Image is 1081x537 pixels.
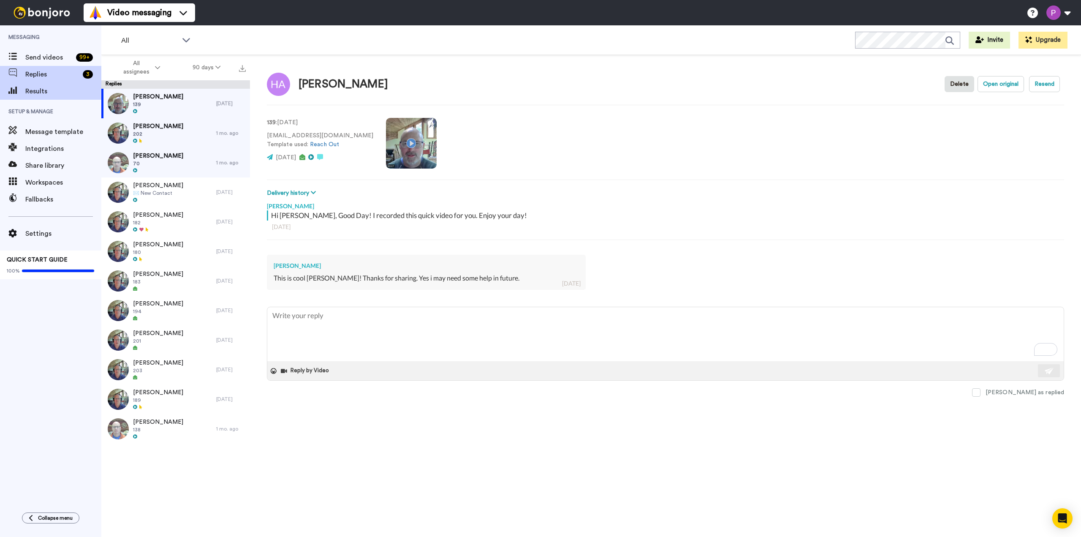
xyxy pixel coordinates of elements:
[133,397,183,403] span: 189
[133,367,183,374] span: 203
[108,270,129,292] img: 508bc732-8d58-4738-9f5b-4127e193d0c2-thumb.jpg
[101,237,250,266] a: [PERSON_NAME]180[DATE]
[1045,368,1054,374] img: send-white.svg
[108,330,129,351] img: 1993bde2-ca29-4a88-99d4-8274114435c4-thumb.jpg
[108,182,129,203] img: 222df1ff-236b-46b0-83d0-6f10ade98442-thumb.jpg
[267,188,318,198] button: Delivery history
[945,76,974,92] button: Delete
[25,229,101,239] span: Settings
[216,307,246,314] div: [DATE]
[101,296,250,325] a: [PERSON_NAME]194[DATE]
[108,359,129,380] img: 6b8cc8c1-7cb6-448e-8043-d4a0d9cea7d5-thumb.jpg
[25,194,101,204] span: Fallbacks
[299,78,388,90] div: [PERSON_NAME]
[267,118,373,127] p: : [DATE]
[177,60,237,75] button: 90 days
[276,155,296,161] span: [DATE]
[133,270,183,278] span: [PERSON_NAME]
[280,365,331,377] button: Reply by Video
[216,218,246,225] div: [DATE]
[108,211,129,232] img: 9f0b4eb6-b81b-4a82-ae08-4a2c0f978434-thumb.jpg
[133,152,183,160] span: [PERSON_NAME]
[101,207,250,237] a: [PERSON_NAME]182[DATE]
[216,100,246,107] div: [DATE]
[83,70,93,79] div: 3
[7,257,68,263] span: QUICK START GUIDE
[133,418,183,426] span: [PERSON_NAME]
[1029,76,1060,92] button: Resend
[216,189,246,196] div: [DATE]
[969,32,1010,49] button: Invite
[133,426,183,433] span: 138
[133,131,183,137] span: 202
[236,61,248,74] button: Export all results that match these filters now.
[216,248,246,255] div: [DATE]
[101,80,250,89] div: Replies
[108,93,129,114] img: f9a967f1-8d30-4bb8-acfa-4432eb6c2c72-thumb.jpg
[101,89,250,118] a: [PERSON_NAME]139[DATE]
[986,388,1064,397] div: [PERSON_NAME] as replied
[133,388,183,397] span: [PERSON_NAME]
[101,177,250,207] a: [PERSON_NAME]✉️ New Contact[DATE]
[133,308,183,315] span: 194
[267,307,1064,361] textarea: To enrich screen reader interactions, please activate Accessibility in Grammarly extension settings
[108,300,129,321] img: 3e51e81c-6f92-4e75-927a-656821707a23-thumb.jpg
[101,266,250,296] a: [PERSON_NAME]183[DATE]
[101,355,250,384] a: [PERSON_NAME]203[DATE]
[25,144,101,154] span: Integrations
[107,7,171,19] span: Video messaging
[978,76,1024,92] button: Open original
[25,177,101,188] span: Workspaces
[133,338,183,344] span: 201
[562,279,581,288] div: [DATE]
[133,160,183,167] span: 70
[7,267,20,274] span: 100%
[267,198,1064,210] div: [PERSON_NAME]
[25,127,101,137] span: Message template
[216,278,246,284] div: [DATE]
[133,211,183,219] span: [PERSON_NAME]
[101,118,250,148] a: [PERSON_NAME]2021 mo. ago
[133,359,183,367] span: [PERSON_NAME]
[121,35,178,46] span: All
[10,7,73,19] img: bj-logo-header-white.svg
[133,278,183,285] span: 183
[133,181,183,190] span: [PERSON_NAME]
[133,93,183,101] span: [PERSON_NAME]
[310,142,339,147] a: Reach Out
[25,52,73,63] span: Send videos
[216,396,246,403] div: [DATE]
[133,300,183,308] span: [PERSON_NAME]
[216,337,246,343] div: [DATE]
[101,414,250,444] a: [PERSON_NAME]1381 mo. ago
[1019,32,1067,49] button: Upgrade
[271,210,1062,221] div: Hi [PERSON_NAME], Good Day! I recorded this quick video for you. Enjoy your day!
[101,148,250,177] a: [PERSON_NAME]701 mo. ago
[103,56,177,79] button: All assignees
[267,131,373,149] p: [EMAIL_ADDRESS][DOMAIN_NAME] Template used:
[1052,508,1073,529] div: Open Intercom Messenger
[76,53,93,62] div: 99 +
[133,122,183,131] span: [PERSON_NAME]
[108,152,129,173] img: be3bf333-16ec-4db3-84de-6fee2e45bd63-thumb.jpg
[216,366,246,373] div: [DATE]
[108,389,129,410] img: 4aa3ea99-9903-4262-8de4-2a7712018252-thumb.jpg
[274,262,579,270] div: [PERSON_NAME]
[133,249,183,256] span: 180
[216,159,246,166] div: 1 mo. ago
[133,190,183,196] span: ✉️ New Contact
[25,86,101,96] span: Results
[101,384,250,414] a: [PERSON_NAME]189[DATE]
[101,325,250,355] a: [PERSON_NAME]201[DATE]
[133,219,183,226] span: 182
[267,120,276,125] strong: 139
[274,273,579,283] div: This is cool [PERSON_NAME]! Thanks for sharing. Yes i may need some help in future.
[108,418,129,439] img: c5ec41f8-8325-4c4e-a1e1-be3eadf52c1c-thumb.jpg
[25,69,79,79] span: Replies
[272,223,1059,231] div: [DATE]
[22,512,79,523] button: Collapse menu
[239,65,246,72] img: export.svg
[216,130,246,136] div: 1 mo. ago
[108,241,129,262] img: 84aff03f-ea24-4113-b381-f29a2e58a827-thumb.jpg
[133,240,183,249] span: [PERSON_NAME]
